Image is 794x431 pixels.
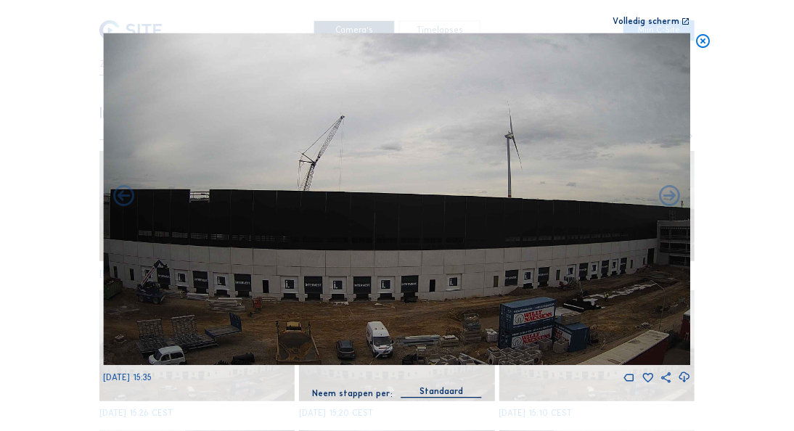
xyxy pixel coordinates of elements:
[401,385,482,398] div: Standaard
[111,184,136,210] i: Forward
[312,390,393,398] div: Neem stappen per:
[613,17,680,27] div: Volledig scherm
[658,184,683,210] i: Back
[103,33,690,365] img: Image
[103,373,152,383] span: [DATE] 15:35
[419,385,463,398] div: Standaard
